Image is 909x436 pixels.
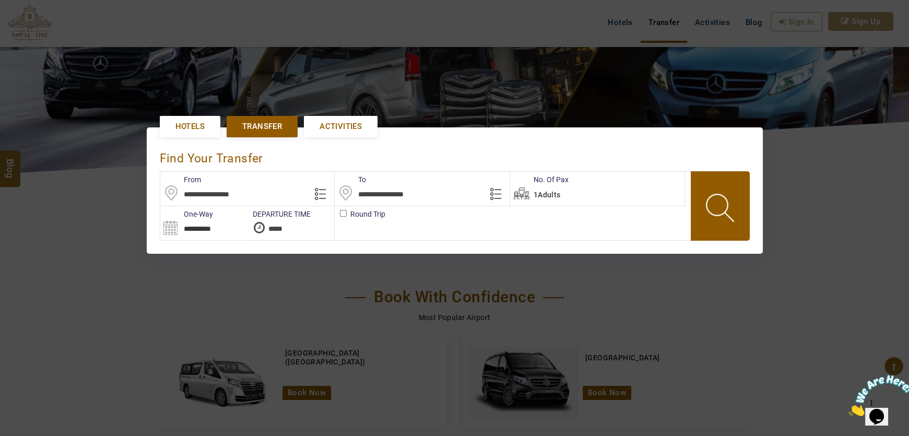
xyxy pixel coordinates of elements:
[320,121,362,132] span: Activities
[160,116,220,137] a: Hotels
[510,174,569,185] label: No. Of Pax
[160,174,201,185] label: From
[160,209,213,219] label: One-Way
[844,371,909,420] iframe: chat widget
[335,209,350,219] label: Round Trip
[304,116,377,137] a: Activities
[335,174,366,185] label: To
[175,121,205,132] span: Hotels
[534,191,561,199] span: 1Adults
[227,116,298,137] a: Transfer
[4,4,8,13] span: 1
[160,140,266,171] div: Find Your Transfer
[4,4,69,45] img: Chat attention grabber
[247,209,311,219] label: DEPARTURE TIME
[242,121,282,132] span: Transfer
